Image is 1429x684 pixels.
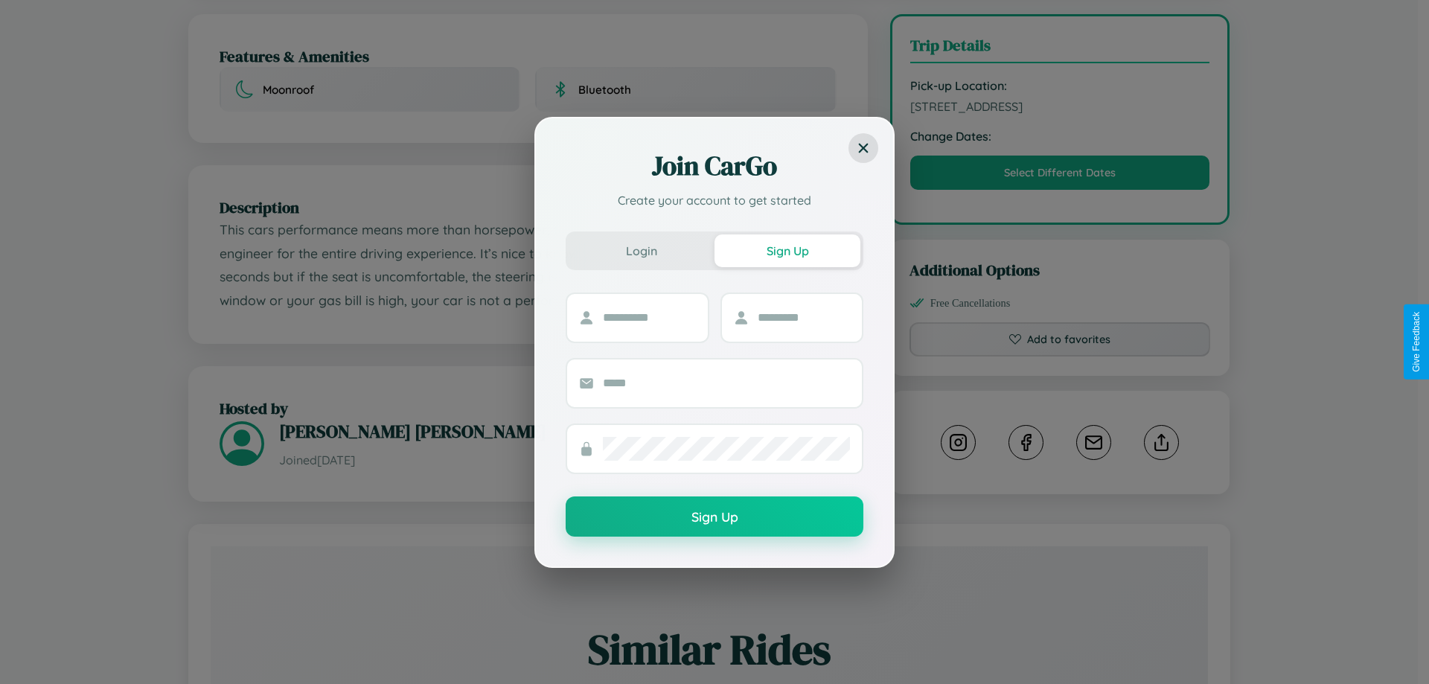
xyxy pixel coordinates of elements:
[566,191,863,209] p: Create your account to get started
[566,496,863,537] button: Sign Up
[566,148,863,184] h2: Join CarGo
[714,234,860,267] button: Sign Up
[1411,312,1422,372] div: Give Feedback
[569,234,714,267] button: Login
